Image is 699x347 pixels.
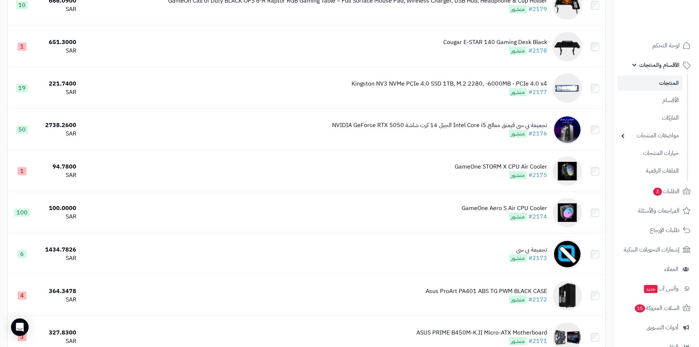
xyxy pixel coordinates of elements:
div: 364.3478 [39,287,76,296]
a: إشعارات التحويلات البنكية [618,241,695,259]
img: تجميعة بي سي قيمنق معالج Intel Core i5 الجيل 14 كرت شاشة NVIDIA GeForce RTX 5050 [553,115,582,144]
span: منشور [509,337,527,345]
a: المراجعات والأسئلة [618,202,695,220]
div: Kingston NV3 NVMe PCIe 4.0 SSD 1TB, M.2 2280, -6000MB - PCIe 4.0 x4 [352,80,547,88]
a: المنتجات [618,76,682,91]
img: Kingston NV3 NVMe PCIe 4.0 SSD 1TB, M.2 2280, -6000MB - PCIe 4.0 x4 [553,73,582,103]
span: منشور [509,130,527,138]
span: منشور [509,213,527,221]
a: #2175 [528,171,547,180]
span: منشور [509,88,527,96]
div: GameOne STORM X CPU Air Cooler [455,163,547,171]
a: #2173 [528,254,547,263]
div: 1434.7826 [39,246,76,254]
span: جديد [644,285,658,293]
div: Cougar E-STAR 140 Gaming Desk Black [443,38,547,47]
a: #2171 [528,337,547,346]
span: 3 [18,333,26,341]
span: أدوات التسويق [647,322,678,333]
span: منشور [509,47,527,55]
a: وآتس آبجديد [618,280,695,297]
div: 2738.2600 [39,121,76,130]
span: 1 [18,43,26,51]
div: Asus ProArt PA401 ABS TG PWM BLACK CASE [426,287,547,296]
a: #2178 [528,46,547,55]
span: وآتس آب [643,283,678,294]
span: 19 [16,84,28,92]
span: منشور [509,171,527,179]
span: لوحة التحكم [652,40,680,51]
span: المراجعات والأسئلة [638,206,680,216]
a: #2176 [528,129,547,138]
div: SAR [39,88,76,97]
span: 1 [18,167,26,175]
span: منشور [509,254,527,262]
a: العملاء [618,260,695,278]
span: 6 [18,250,26,258]
span: منشور [509,5,527,13]
div: GameOne Aero S Air CPU Cooler [462,204,547,213]
a: #2174 [528,212,547,221]
span: العملاء [664,264,678,274]
a: #2172 [528,295,547,304]
div: 94.7800 [39,163,76,171]
span: 15 [635,304,645,312]
span: 3 [653,188,662,196]
img: Asus ProArt PA401 ABS TG PWM BLACK CASE [553,281,582,310]
div: Open Intercom Messenger [11,318,29,336]
div: 651.3000 [39,38,76,47]
div: تجميعة بي سي [509,246,547,254]
span: طلبات الإرجاع [650,225,680,235]
div: 327.8300 [39,329,76,337]
span: الأقسام والمنتجات [639,60,680,70]
div: SAR [39,213,76,221]
a: مواصفات المنتجات [618,128,682,144]
img: Cougar E-STAR 140 Gaming Desk Black [553,32,582,61]
span: منشور [509,296,527,304]
span: 4 [18,292,26,300]
a: لوحة التحكم [618,37,695,54]
div: SAR [39,5,76,14]
img: تجميعة بي سي [553,239,582,269]
a: #2177 [528,88,547,97]
a: الملفات الرقمية [618,163,682,179]
img: GameOne Aero S Air CPU Cooler [553,198,582,227]
span: 100 [14,209,30,217]
div: SAR [39,296,76,304]
div: SAR [39,254,76,263]
a: الماركات [618,110,682,126]
div: SAR [39,337,76,346]
div: SAR [39,130,76,138]
a: الطلبات3 [618,182,695,200]
a: #2179 [528,5,547,14]
a: أدوات التسويق [618,319,695,336]
a: السلات المتروكة15 [618,299,695,317]
span: السلات المتروكة [634,303,680,313]
span: إشعارات التحويلات البنكية [624,245,680,255]
div: SAR [39,47,76,55]
div: تجميعة بي سي قيمنق معالج Intel Core i5 الجيل 14 كرت شاشة NVIDIA GeForce RTX 5050 [332,121,547,130]
span: 50 [16,126,28,134]
img: GameOne STORM X CPU Air Cooler [553,156,582,186]
div: SAR [39,171,76,180]
div: 221.7400 [39,80,76,88]
a: خيارات المنتجات [618,145,682,161]
a: الأقسام [618,93,682,108]
a: طلبات الإرجاع [618,221,695,239]
span: الطلبات [652,186,680,196]
span: 10 [16,1,28,9]
div: ASUS PRIME B450M-K II Micro-ATX Motherboard [416,329,547,337]
div: 100.0000 [39,204,76,213]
